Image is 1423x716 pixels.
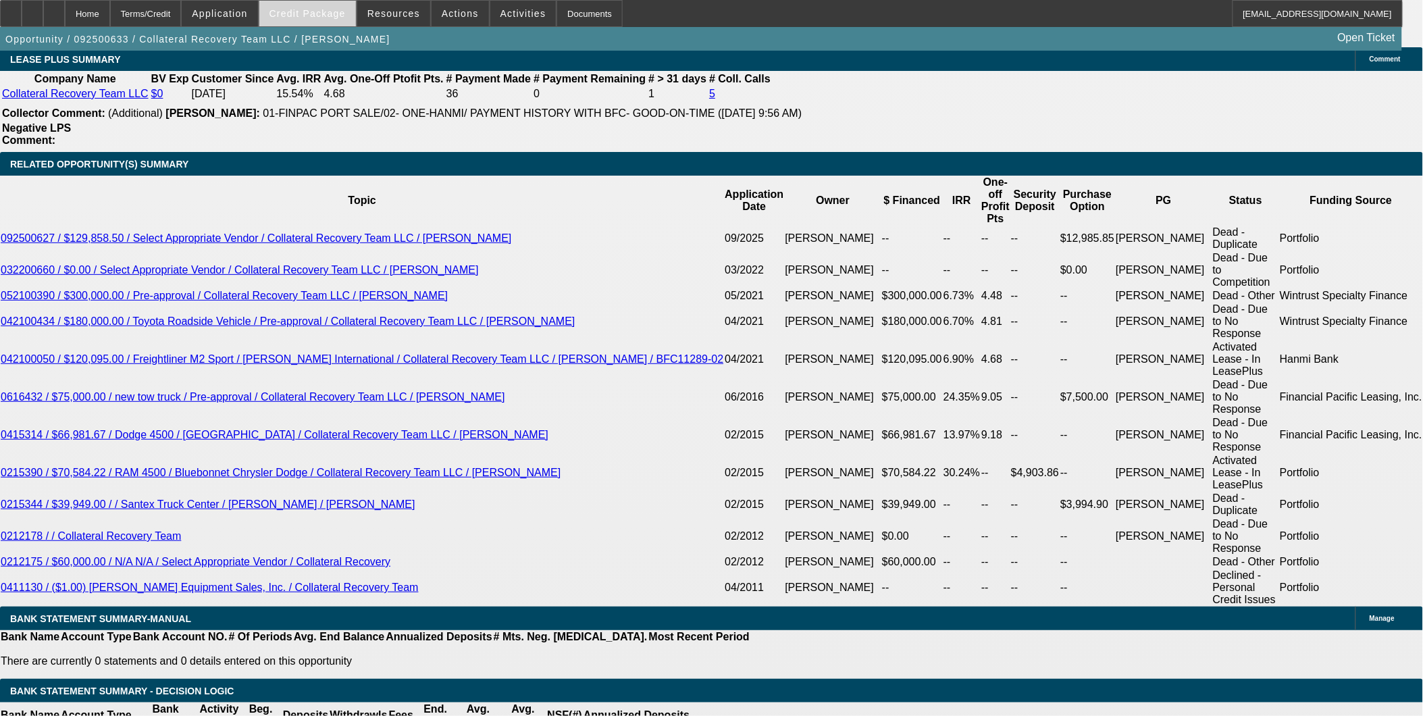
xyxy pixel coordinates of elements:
[1212,569,1279,607] td: Declined - Personal Credit Issues
[1212,340,1279,378] td: Activated Lease - In LeasePlus
[1060,303,1115,340] td: --
[446,73,531,84] b: # Payment Made
[943,176,981,226] th: IRR
[5,34,390,45] span: Opportunity / 092500633 / Collateral Recovery Team LLC / [PERSON_NAME]
[1333,26,1401,49] a: Open Ticket
[943,340,981,378] td: 6.90%
[785,416,881,454] td: [PERSON_NAME]
[943,226,981,251] td: --
[881,303,943,340] td: $180,000.00
[1060,555,1115,569] td: --
[785,289,881,303] td: [PERSON_NAME]
[1060,416,1115,454] td: --
[1212,454,1279,492] td: Activated Lease - In LeasePlus
[192,8,247,19] span: Application
[1115,289,1212,303] td: [PERSON_NAME]
[1,582,419,593] a: 0411130 / ($1.00) [PERSON_NAME] Equipment Sales, Inc. / Collateral Recovery Team
[1212,492,1279,517] td: Dead - Duplicate
[881,454,943,492] td: $70,584.22
[1212,303,1279,340] td: Dead - Due to No Response
[943,555,981,569] td: --
[269,8,346,19] span: Credit Package
[191,87,275,101] td: [DATE]
[981,226,1010,251] td: --
[263,107,802,119] span: 01-FINPAC PORT SALE/02- ONE-HANMI/ PAYMENT HISTORY WITH BFC- GOOD-ON-TIME ([DATE] 9:56 AM)
[1,530,181,542] a: 0212178 / / Collateral Recovery Team
[724,492,784,517] td: 02/2015
[1,264,479,276] a: 032200660 / $0.00 / Select Appropriate Vendor / Collateral Recovery Team LLC / [PERSON_NAME]
[10,159,188,170] span: RELATED OPPORTUNITY(S) SUMMARY
[1060,454,1115,492] td: --
[500,8,546,19] span: Activities
[1212,176,1279,226] th: Status
[981,378,1010,416] td: 9.05
[981,251,1010,289] td: --
[1060,251,1115,289] td: $0.00
[1115,176,1212,226] th: PG
[1010,303,1060,340] td: --
[1,232,512,244] a: 092500627 / $129,858.50 / Select Appropriate Vendor / Collateral Recovery Team LLC / [PERSON_NAME]
[10,613,191,624] span: BANK STATEMENT SUMMARY-MANUAL
[881,176,943,226] th: $ Financed
[1279,569,1423,607] td: Portfolio
[1,315,575,327] a: 042100434 / $180,000.00 / Toyota Roadside Vehicle / Pre-approval / Collateral Recovery Team LLC /...
[1279,555,1423,569] td: Portfolio
[1,290,448,301] a: 052100390 / $300,000.00 / Pre-approval / Collateral Recovery Team LLC / [PERSON_NAME]
[724,569,784,607] td: 04/2011
[709,73,771,84] b: # Coll. Calls
[1279,454,1423,492] td: Portfolio
[943,251,981,289] td: --
[981,517,1010,555] td: --
[1370,615,1395,622] span: Manage
[785,454,881,492] td: [PERSON_NAME]
[151,88,163,99] a: $0
[1212,416,1279,454] td: Dead - Due to No Response
[981,555,1010,569] td: --
[1212,289,1279,303] td: Dead - Other
[943,303,981,340] td: 6.70%
[881,378,943,416] td: $75,000.00
[277,73,321,84] b: Avg. IRR
[1115,378,1212,416] td: [PERSON_NAME]
[709,88,715,99] a: 5
[1010,289,1060,303] td: --
[881,517,943,555] td: $0.00
[132,630,228,644] th: Bank Account NO.
[724,289,784,303] td: 05/2021
[446,87,532,101] td: 36
[1,655,750,667] p: There are currently 0 statements and 0 details entered on this opportunity
[943,416,981,454] td: 13.97%
[432,1,489,26] button: Actions
[981,416,1010,454] td: 9.18
[981,303,1010,340] td: 4.81
[881,251,943,289] td: --
[1212,378,1279,416] td: Dead - Due to No Response
[943,517,981,555] td: --
[881,492,943,517] td: $39,949.00
[1115,517,1212,555] td: [PERSON_NAME]
[981,176,1010,226] th: One-off Profit Pts
[2,107,105,119] b: Collector Comment:
[943,454,981,492] td: 30.24%
[785,555,881,569] td: [PERSON_NAME]
[1279,289,1423,303] td: Wintrust Specialty Finance
[1060,378,1115,416] td: $7,500.00
[1279,416,1423,454] td: Financial Pacific Leasing, Inc.
[981,289,1010,303] td: 4.48
[165,107,260,119] b: [PERSON_NAME]:
[881,569,943,607] td: --
[1115,251,1212,289] td: [PERSON_NAME]
[1279,251,1423,289] td: Portfolio
[367,8,420,19] span: Resources
[1212,555,1279,569] td: Dead - Other
[785,303,881,340] td: [PERSON_NAME]
[1279,303,1423,340] td: Wintrust Specialty Finance
[1115,416,1212,454] td: [PERSON_NAME]
[490,1,557,26] button: Activities
[1010,340,1060,378] td: --
[724,226,784,251] td: 09/2025
[108,107,163,119] span: (Additional)
[785,226,881,251] td: [PERSON_NAME]
[1010,569,1060,607] td: --
[1060,226,1115,251] td: $12,985.85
